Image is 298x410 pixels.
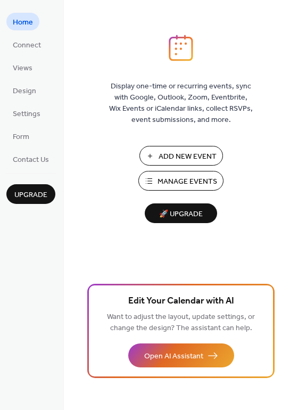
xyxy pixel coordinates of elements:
[145,203,217,223] button: 🚀 Upgrade
[13,109,40,120] span: Settings
[169,35,193,61] img: logo_icon.svg
[6,81,43,99] a: Design
[158,176,217,187] span: Manage Events
[13,63,32,74] span: Views
[6,150,55,168] a: Contact Us
[144,351,203,362] span: Open AI Assistant
[6,104,47,122] a: Settings
[6,127,36,145] a: Form
[6,36,47,53] a: Connect
[128,343,234,367] button: Open AI Assistant
[151,207,211,222] span: 🚀 Upgrade
[14,190,47,201] span: Upgrade
[109,81,253,126] span: Display one-time or recurring events, sync with Google, Outlook, Zoom, Eventbrite, Wix Events or ...
[13,132,29,143] span: Form
[159,151,217,162] span: Add New Event
[107,310,255,335] span: Want to adjust the layout, update settings, or change the design? The assistant can help.
[138,171,223,191] button: Manage Events
[6,13,39,30] a: Home
[6,59,39,76] a: Views
[6,184,55,204] button: Upgrade
[139,146,223,166] button: Add New Event
[13,86,36,97] span: Design
[13,17,33,28] span: Home
[13,40,41,51] span: Connect
[13,154,49,166] span: Contact Us
[128,294,234,309] span: Edit Your Calendar with AI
